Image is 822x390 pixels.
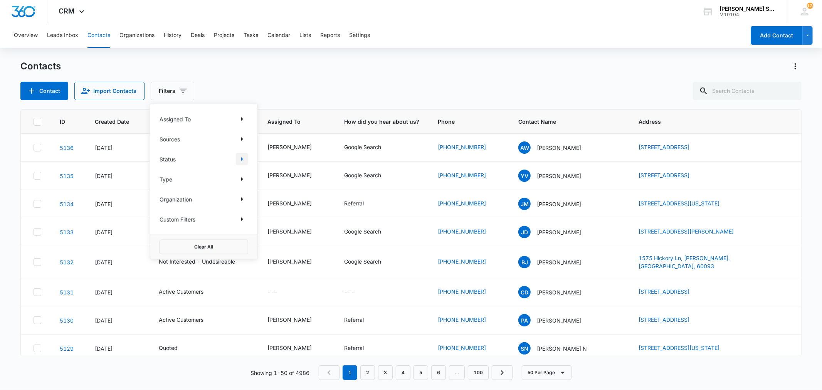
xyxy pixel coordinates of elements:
span: JD [518,226,531,238]
span: Phone [438,118,489,126]
div: [DATE] [95,316,140,324]
div: [DATE] [95,345,140,353]
a: [PHONE_NUMBER] [438,344,486,352]
div: Active Customers [159,287,203,296]
p: [PERSON_NAME] [537,144,581,152]
div: [PERSON_NAME] [267,344,312,352]
button: Show Sources filters [236,133,248,145]
a: Navigate to contact details page for Patrick Anyaegbunam [60,317,74,324]
div: Address - 1575 Hickory Ln, Winnetka, IL, 60093 - Select to Edit Field [639,254,788,270]
div: Referral [344,199,364,207]
div: Assigned To - Jim McDevitt - Select to Edit Field [267,143,326,152]
span: CRM [59,7,75,15]
button: Show Organization filters [236,193,248,205]
p: [PERSON_NAME] [537,288,581,296]
button: Lists [299,23,311,48]
div: [DATE] [95,288,140,296]
button: Filters [151,82,194,100]
div: [PERSON_NAME] [267,257,312,266]
span: 124 [807,3,813,9]
button: Overview [14,23,38,48]
input: Search Contacts [693,82,802,100]
a: 1575 Hickory Ln, [PERSON_NAME], [GEOGRAPHIC_DATA], 60093 [639,255,730,269]
span: CD [518,286,531,298]
span: SN [518,342,531,355]
div: Phone - (630) 822-2650 - Select to Edit Field [438,316,500,325]
div: notifications count [807,3,813,9]
p: Custom Filters [160,215,195,223]
span: Contact Name [518,118,609,126]
div: --- [344,287,355,297]
div: Contact Status - Active Customers - Select to Edit Field [159,287,217,297]
div: [DATE] [95,172,140,180]
div: Google Search [344,257,381,266]
a: Navigate to contact details page for Jason Morey [60,201,74,207]
div: Assigned To - Kenneth Florman - Select to Edit Field [267,257,326,267]
div: How did you hear about us? - Referral - Select to Edit Field [344,199,378,208]
div: How did you hear about us? - Google Search - Select to Edit Field [344,143,395,152]
a: Navigate to contact details page for Carol Daniel [60,289,74,296]
div: Contact Status - Active Customers - Select to Edit Field [159,316,217,325]
span: Created Date [95,118,129,126]
span: AW [518,141,531,154]
span: YV [518,170,531,182]
a: [STREET_ADDRESS] [639,144,689,150]
a: Navigate to contact details page for Yasel Valladares [60,173,74,179]
div: Address - 1024 Catalpa Lane, Naperville, Illinois, 60540 - Select to Edit Field [639,199,733,208]
div: Referral [344,344,364,352]
div: Address - 3615 Gold Cup Ln, Naperville, Illinois, 60564 - Select to Edit Field [639,344,733,353]
p: Showing 1-50 of 4986 [250,369,309,377]
div: [DATE] [95,228,140,236]
button: Deals [191,23,205,48]
div: --- [267,287,278,297]
a: [STREET_ADDRESS] [639,172,689,178]
p: [PERSON_NAME] [537,172,581,180]
p: [PERSON_NAME] [537,316,581,324]
div: Contact Status - Quoted - Select to Edit Field [159,344,192,353]
a: Page 5 [414,365,428,380]
p: [PERSON_NAME] [537,258,581,266]
p: Organization [160,195,192,203]
div: Phone - (773) 801-6955 - Select to Edit Field [438,171,500,180]
button: Reports [320,23,340,48]
a: [PHONE_NUMBER] [438,143,486,151]
p: [PERSON_NAME] [537,200,581,208]
div: Address - 6 S George St, Mount Prospect, IL, 60056 - Select to Edit Field [639,227,748,237]
div: Google Search [344,227,381,235]
div: Contact Name - Jason Daluga - Select to Edit Field [518,226,595,238]
span: Assigned To [267,118,314,126]
div: Assigned To - Kenneth Florman - Select to Edit Field [267,171,326,180]
a: [PHONE_NUMBER] [438,227,486,235]
div: [DATE] [95,200,140,208]
div: Phone - (312) 480-5684 - Select to Edit Field [438,257,500,267]
div: Not Interested - Undesireable [159,257,235,266]
div: Referral [344,316,364,324]
button: Show Custom Filters filters [236,213,248,225]
a: [STREET_ADDRESS] [639,316,689,323]
span: JM [518,198,531,210]
div: Contact Name - Patrick Anyaegbunam - Select to Edit Field [518,314,595,326]
button: History [164,23,182,48]
a: Page 100 [468,365,489,380]
button: Tasks [244,23,258,48]
button: Add Contact [751,26,803,45]
div: Active Customers [159,316,203,324]
p: Assigned To [160,115,191,123]
div: Contact Name - Yasel Valladares - Select to Edit Field [518,170,595,182]
button: Show Status filters [236,153,248,165]
a: [PHONE_NUMBER] [438,287,486,296]
span: Address [639,118,777,126]
button: Actions [789,60,802,72]
button: Show Type filters [236,173,248,185]
div: account id [719,12,776,17]
p: [PERSON_NAME] [537,228,581,236]
div: Google Search [344,143,381,151]
div: Contact Name - Jason Morey - Select to Edit Field [518,198,595,210]
div: Phone - (469) 534-9434 - Select to Edit Field [438,143,500,152]
button: Projects [214,23,234,48]
a: Navigate to contact details page for Brad Jaros [60,259,74,266]
button: Import Contacts [74,82,145,100]
div: Assigned To - Brian Johnston - Select to Edit Field [267,344,326,353]
button: Contacts [87,23,110,48]
a: Navigate to contact details page for Andrea Williamson [60,145,74,151]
